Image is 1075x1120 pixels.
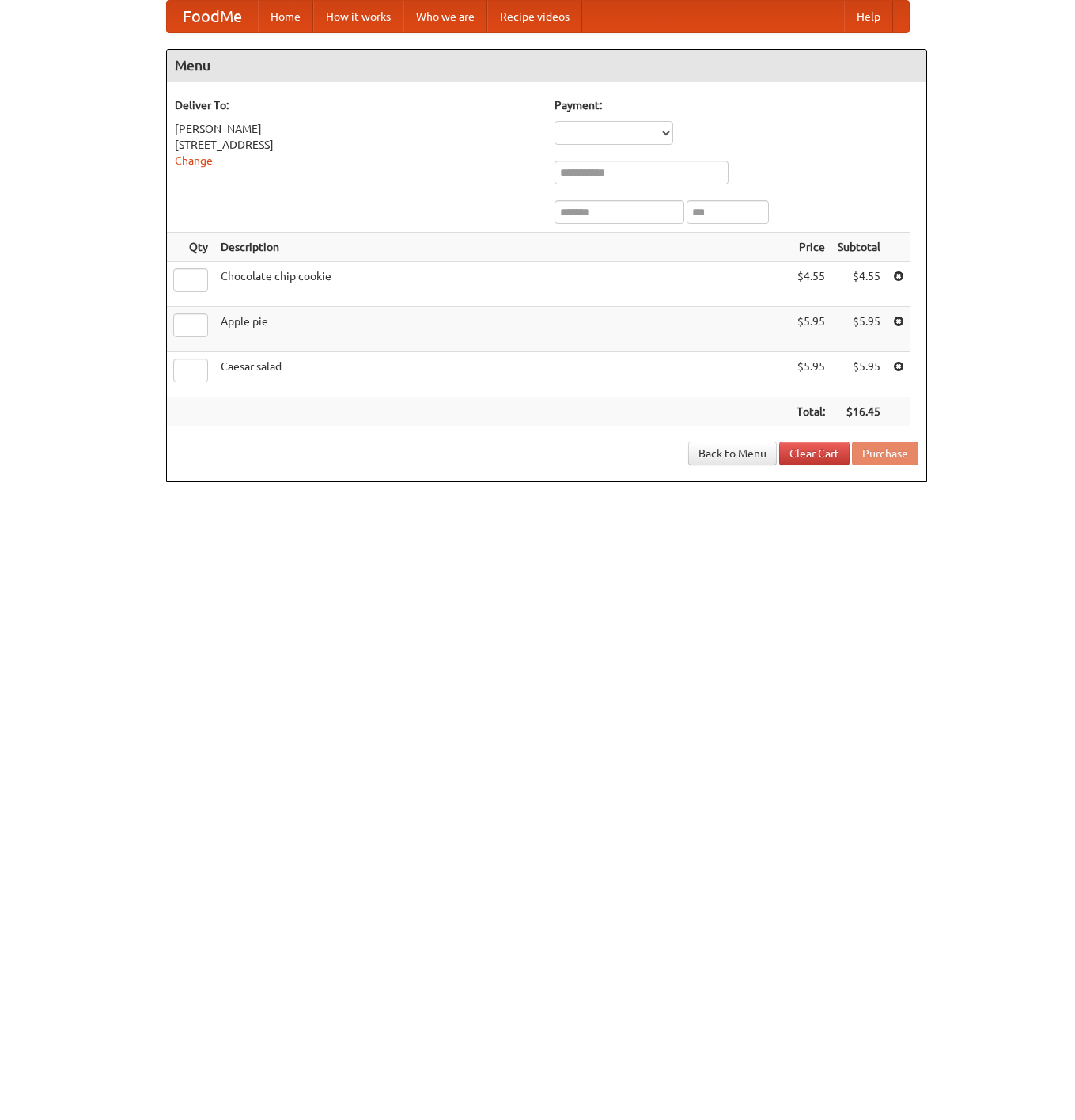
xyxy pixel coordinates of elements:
[790,307,831,352] td: $5.95
[214,352,790,397] td: Caesar salad
[790,233,831,262] th: Price
[779,442,850,465] a: Clear Cart
[167,233,214,262] th: Qty
[214,262,790,307] td: Chocolate chip cookie
[175,137,539,153] div: [STREET_ADDRESS]
[790,397,831,427] th: Total:
[790,262,831,307] td: $4.55
[214,307,790,352] td: Apple pie
[831,233,887,262] th: Subtotal
[831,262,887,307] td: $4.55
[844,1,893,32] a: Help
[487,1,582,32] a: Recipe videos
[175,154,213,167] a: Change
[831,352,887,397] td: $5.95
[403,1,487,32] a: Who we are
[790,352,831,397] td: $5.95
[167,1,258,32] a: FoodMe
[852,442,918,465] button: Purchase
[555,97,918,113] h5: Payment:
[167,50,926,82] h4: Menu
[831,397,887,427] th: $16.45
[175,121,539,137] div: [PERSON_NAME]
[175,97,539,113] h5: Deliver To:
[688,442,777,465] a: Back to Menu
[313,1,403,32] a: How it works
[258,1,313,32] a: Home
[831,307,887,352] td: $5.95
[214,233,790,262] th: Description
